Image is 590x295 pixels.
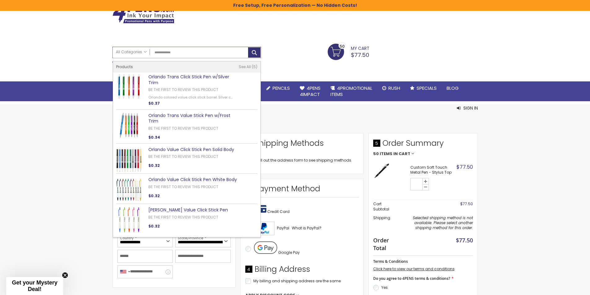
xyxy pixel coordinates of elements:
span: $77.50 [457,163,473,171]
a: [PERSON_NAME] Value Click Stick Pen [148,207,228,213]
div: Free shipping on pen orders over $199 [209,58,261,71]
span: Items in Cart [380,152,410,156]
a: $77.50 50 [328,44,369,59]
span: 4Pens 4impact [300,85,321,98]
img: Acceptance Mark [253,222,274,235]
span: Rush [388,85,400,91]
span: Do you agree to 4PENS terms & conditions? [373,276,450,281]
img: Orlando Value Click Stick Pen Solid Body [116,147,142,172]
div: All Categories [112,81,199,100]
a: Be the first to review this product [148,184,218,189]
div: Please fill out the address form to see shipping methods. [245,158,359,163]
span: Credit Card [267,209,290,214]
a: 4PROMOTIONALITEMS [326,81,377,102]
span: 50 [340,43,345,49]
img: Pay with Google Pay [254,241,277,254]
span: Terms & Conditions [373,259,408,264]
span: $77.50 [351,51,369,59]
span: See All [239,64,251,69]
th: Cart Subtotal [373,200,397,214]
a: 4Pens4impact [295,81,326,102]
span: $0.32 [148,193,160,198]
span: Get your Mystery Deal! [12,280,57,292]
span: 50 [373,152,379,156]
strong: Custom Soft Touch Metal Pen - Stylus Top [410,165,455,175]
a: Be the first to review this product [148,87,218,92]
span: What is PayPal? [292,225,321,231]
a: Orlando Trans Click Stick Pen w/Silver Trim [148,74,229,86]
span: Order Summary [373,138,473,152]
span: $77.50 [456,236,473,244]
a: Be the first to review this product [148,126,218,131]
a: What is PayPal? [292,224,321,232]
a: Orlando Trans Value Stick Pen w/Frost Trim [148,112,230,124]
span: $77.50 [460,201,473,206]
a: Pencils [261,81,295,95]
div: United States: +1 [118,266,132,278]
img: Orlando Value Click Stick Pen White Body [116,177,142,202]
a: Be the first to review this product [148,215,218,220]
a: Be the first to review this product [148,154,218,159]
a: Rush [377,81,405,95]
img: Orlando Trans Value Stick Pen w/Frost Trim [116,113,142,138]
span: PayPal [277,225,289,231]
a: Orlando Value Click Stick Pen White Body [148,176,237,183]
a: See All 5 [239,64,257,69]
div: Orlando colored value click stick barrel. Silver c... [148,95,240,100]
div: Shipping Methods [245,138,359,152]
img: Orlando Trans Click Stick Pen w/Silver Trim [116,74,142,99]
img: Orlando Bright Value Click Stick Pen [116,207,142,232]
span: Sign In [463,105,478,111]
span: $0.34 [148,135,160,140]
button: Close teaser [62,272,68,278]
img: 4Pens Custom Pens and Promotional Products [112,4,174,24]
a: Orlando Value Click Stick Pen Solid Body [148,146,234,153]
span: 5 [252,64,257,69]
span: Blog [447,85,459,91]
span: $0.32 [148,223,160,229]
span: My billing and shipping address are the same [253,278,341,284]
label: Yes [381,285,388,290]
div: Billing Address [245,264,359,278]
span: Google Pay [278,250,300,255]
a: Specials [405,81,442,95]
img: Custom Soft Touch Stylus Pen-Black [373,162,390,179]
span: 4PROMOTIONAL ITEMS [330,85,372,98]
span: All Categories [116,50,147,54]
span: $0.32 [148,163,160,168]
span: Specials [417,85,437,91]
span: Pencils [273,85,290,91]
span: Shipping [373,215,390,220]
span: Selected shipping method is not available. Please select another shipping method for this order. [413,215,473,230]
a: All Categories [113,47,150,57]
button: Sign In [457,105,478,111]
span: Checkout [112,116,154,127]
strong: Order Total [373,236,394,252]
a: Blog [442,81,464,95]
div: Payment Method [245,184,359,197]
span: $0.37 [148,101,160,106]
div: Get your Mystery Deal!Close teaser [6,277,63,295]
a: Click here to view our terms and conditions [373,266,455,271]
span: Products [116,64,133,69]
